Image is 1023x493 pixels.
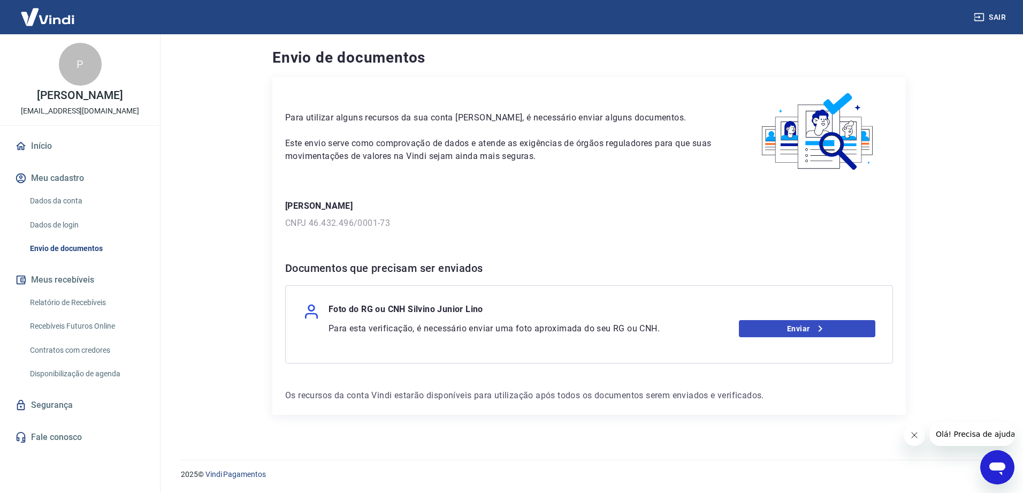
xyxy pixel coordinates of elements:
[13,268,147,292] button: Meus recebíveis
[272,47,906,69] h4: Envio de documentos
[26,363,147,385] a: Disponibilização de agenda
[13,134,147,158] a: Início
[285,137,718,163] p: Este envio serve como comprovação de dados e atende as exigências de órgãos reguladores para que ...
[13,166,147,190] button: Meu cadastro
[181,469,997,480] p: 2025 ©
[329,322,684,335] p: Para esta verificação, é necessário enviar uma foto aproximada do seu RG ou CNH.
[744,90,893,174] img: waiting_documents.41d9841a9773e5fdf392cede4d13b617.svg
[26,238,147,260] a: Envio de documentos
[26,315,147,337] a: Recebíveis Futuros Online
[303,303,320,320] img: user.af206f65c40a7206969b71a29f56cfb7.svg
[26,214,147,236] a: Dados de login
[205,470,266,479] a: Vindi Pagamentos
[929,422,1014,446] iframe: Mensagem da empresa
[26,190,147,212] a: Dados da conta
[285,217,893,230] p: CNPJ 46.432.496/0001-73
[59,43,102,86] div: P
[972,7,1010,27] button: Sair
[739,320,876,337] a: Enviar
[285,389,893,402] p: Os recursos da conta Vindi estarão disponíveis para utilização após todos os documentos serem env...
[285,200,893,213] p: [PERSON_NAME]
[13,393,147,417] a: Segurança
[26,292,147,314] a: Relatório de Recebíveis
[21,105,139,117] p: [EMAIL_ADDRESS][DOMAIN_NAME]
[980,450,1014,484] iframe: Botão para abrir a janela de mensagens
[6,7,90,16] span: Olá! Precisa de ajuda?
[13,426,147,449] a: Fale conosco
[285,111,718,124] p: Para utilizar alguns recursos da sua conta [PERSON_NAME], é necessário enviar alguns documentos.
[13,1,82,33] img: Vindi
[285,260,893,277] h6: Documentos que precisam ser enviados
[904,424,925,446] iframe: Fechar mensagem
[26,339,147,361] a: Contratos com credores
[37,90,123,101] p: [PERSON_NAME]
[329,303,483,320] p: Foto do RG ou CNH Silvino Junior Lino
